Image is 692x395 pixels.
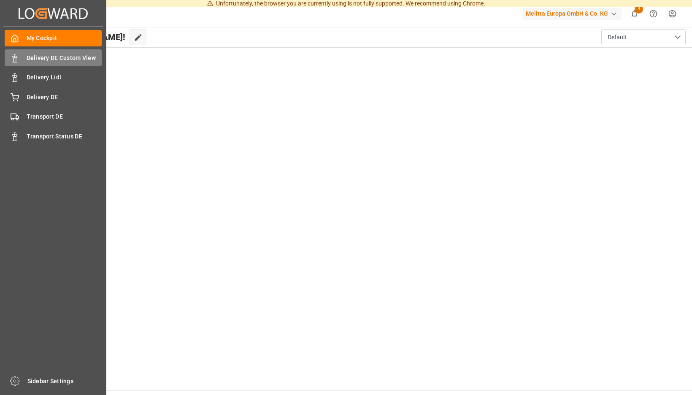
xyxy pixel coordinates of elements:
[608,33,627,42] span: Default
[644,4,663,23] button: Help Center
[5,69,102,86] a: Delivery Lidl
[27,54,102,62] span: Delivery DE Custom View
[27,73,102,82] span: Delivery Lidl
[27,93,102,102] span: Delivery DE
[625,4,644,23] button: show 4 new notifications
[601,29,686,45] button: open menu
[5,108,102,125] a: Transport DE
[522,8,622,20] div: Melitta Europa GmbH & Co. KG
[27,132,102,141] span: Transport Status DE
[522,5,625,22] button: Melitta Europa GmbH & Co. KG
[5,89,102,105] a: Delivery DE
[635,5,643,14] span: 4
[27,377,103,386] span: Sidebar Settings
[5,128,102,144] a: Transport Status DE
[5,30,102,46] a: My Cockpit
[27,34,102,43] span: My Cockpit
[27,112,102,121] span: Transport DE
[5,49,102,66] a: Delivery DE Custom View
